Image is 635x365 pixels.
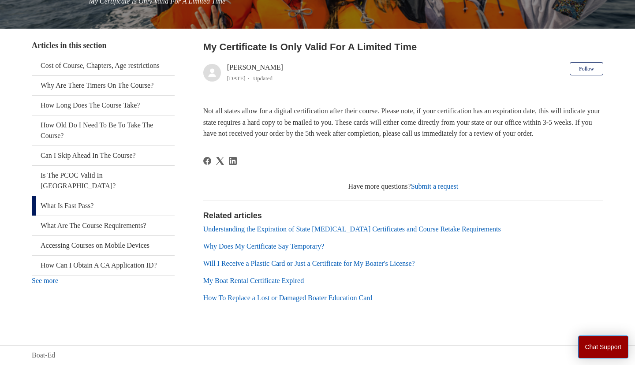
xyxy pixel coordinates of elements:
h2: My Certificate Is Only Valid For A Limited Time [203,40,603,54]
svg: Share this page on Facebook [203,157,211,165]
a: My Boat Rental Certificate Expired [203,277,304,284]
a: Will I Receive a Plastic Card or Just a Certificate for My Boater's License? [203,260,415,267]
span: Articles in this section [32,41,106,50]
a: Submit a request [411,182,459,190]
a: What Are The Course Requirements? [32,216,175,235]
a: Why Does My Certificate Say Temporary? [203,242,325,250]
a: What Is Fast Pass? [32,196,175,216]
a: Boat-Ed [32,350,55,361]
button: Follow Article [570,62,603,75]
svg: Share this page on LinkedIn [229,157,237,165]
a: How Old Do I Need To Be To Take The Course? [32,115,175,145]
a: Can I Skip Ahead In The Course? [32,146,175,165]
div: Have more questions? [203,181,603,192]
button: Chat Support [578,335,629,358]
a: Cost of Course, Chapters, Age restrictions [32,56,175,75]
a: Why Are There Timers On The Course? [32,76,175,95]
a: How Can I Obtain A CA Application ID? [32,256,175,275]
a: How To Replace a Lost or Damaged Boater Education Card [203,294,373,302]
li: Updated [253,75,273,82]
div: [PERSON_NAME] [227,62,283,83]
a: LinkedIn [229,157,237,165]
a: See more [32,277,58,284]
a: Facebook [203,157,211,165]
a: X Corp [216,157,224,165]
svg: Share this page on X Corp [216,157,224,165]
a: Is The PCOC Valid In [GEOGRAPHIC_DATA]? [32,166,175,196]
time: 03/21/2024, 11:26 [227,75,246,82]
p: Not all states allow for a digital certification after their course. Please note, if your certifi... [203,105,603,139]
a: Understanding the Expiration of State [MEDICAL_DATA] Certificates and Course Retake Requirements [203,225,501,233]
h2: Related articles [203,210,603,222]
a: How Long Does The Course Take? [32,96,175,115]
a: Accessing Courses on Mobile Devices [32,236,175,255]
